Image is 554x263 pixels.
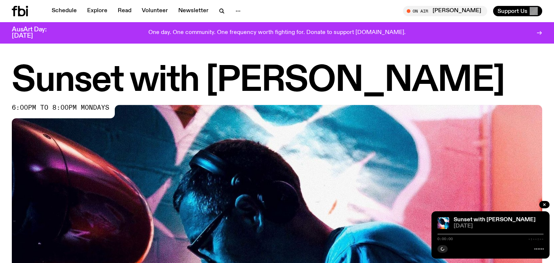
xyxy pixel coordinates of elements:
img: Simon Caldwell stands side on, looking downwards. He has headphones on. Behind him is a brightly ... [437,217,449,229]
span: Support Us [498,8,527,14]
a: Read [113,6,136,16]
h1: Sunset with [PERSON_NAME] [12,64,542,98]
span: 0:00:00 [437,237,453,241]
a: Volunteer [137,6,172,16]
a: Sunset with [PERSON_NAME] [454,217,536,223]
a: Schedule [47,6,81,16]
p: One day. One community. One frequency worth fighting for. Donate to support [DOMAIN_NAME]. [148,30,406,36]
span: -:--:-- [528,237,544,241]
a: Explore [83,6,112,16]
span: 6:00pm to 8:00pm mondays [12,105,109,111]
button: Support Us [493,6,542,16]
button: On Air[PERSON_NAME] [403,6,487,16]
span: [DATE] [454,223,544,229]
a: Newsletter [174,6,213,16]
h3: AusArt Day: [DATE] [12,27,59,39]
